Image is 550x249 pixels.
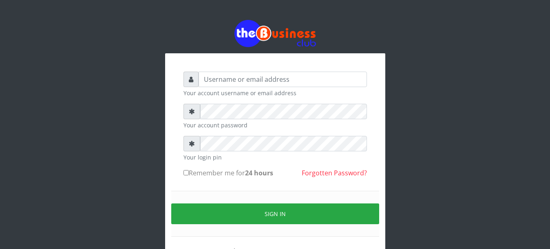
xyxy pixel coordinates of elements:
[183,170,189,175] input: Remember me for24 hours
[171,203,379,224] button: Sign in
[245,168,273,177] b: 24 hours
[183,168,273,178] label: Remember me for
[302,168,367,177] a: Forgotten Password?
[183,153,367,162] small: Your login pin
[199,72,367,87] input: Username or email address
[183,89,367,97] small: Your account username or email address
[183,121,367,129] small: Your account password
